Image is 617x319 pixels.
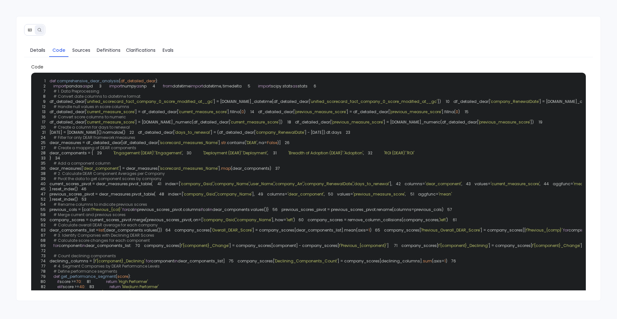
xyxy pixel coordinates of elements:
span: ] [387,243,389,248]
span: 32 [364,150,376,156]
span: {component} [534,243,561,248]
span: # Define performance segments [53,269,117,274]
span: 76 [447,259,460,264]
span: (dear_components.values()) [104,227,162,233]
span: ] = df_detailed_dear[ [346,109,390,114]
span: 35 [37,161,49,166]
span: 'company_Name' [217,191,252,197]
span: 74 [37,259,49,264]
span: ].fillna( [227,109,241,114]
span: ]. [218,166,221,171]
span: Code [31,64,586,70]
span: import [109,83,122,89]
span: : [242,150,243,156]
span: 55 [37,207,49,212]
span: 'days_to_renewal' [353,181,389,187]
span: 22 [125,130,138,135]
span: 'company_RenewalDate' [304,181,353,187]
span: ) [244,109,246,114]
span: 75 [225,259,237,264]
span: 'dear_component' [288,191,324,197]
span: 'previous_measure_score' [332,119,383,125]
span: 'company_Gsid' [203,217,236,223]
span: 70 [131,243,144,248]
span: 39 [37,176,49,181]
span: _Declining' [123,258,145,264]
span: # 4. Segment Companies by DEAR Performance Levels [53,263,160,269]
span: 69 [37,243,49,248]
span: ] = [DOMAIN_NAME]_numeric(df_detailed_dear[ [135,119,230,125]
span: 'company_RenewalDate' [255,130,305,135]
span: # Create a mapping of DEAR components [53,145,136,150]
span: : [343,150,344,156]
span: pandas [66,83,82,89]
span: datetime, timedelta [203,83,242,89]
span: 23 [342,130,354,135]
span: previous_cols = {col: [49,207,91,212]
span: col [128,207,134,212]
span: 'DEAR' [246,140,257,145]
span: import [258,83,271,89]
span: 'Engagement' [155,150,182,156]
span: # Calculate score changes for each component [53,238,150,243]
span: for [122,207,128,212]
span: 9 [37,99,49,104]
span: in [174,258,178,264]
span: ] = company_scores[dear_components_list].mean(axis= [252,227,369,233]
span: company_scores[ [401,243,438,248]
span: Clarifications [126,47,156,54]
span: 'Adoption' [344,150,363,156]
span: company_scores[ [237,258,274,264]
span: df_detailed_dear[ [295,119,332,125]
span: columns= [267,191,288,197]
span: 31 [268,150,281,156]
span: f'Previous_ [526,227,546,233]
span: 30 [183,150,195,156]
span: index=[ [165,181,180,187]
span: # Filter for only DEAR framework measures [53,135,135,140]
span: ] = company_scores[component] - company_scores[ [229,243,339,248]
span: component [151,258,174,264]
span: ] = [DOMAIN_NAME]_numeric(df_detailed_dear[ [383,119,478,125]
span: 19 [534,120,546,125]
span: df_detailed_dear[ [453,99,490,104]
span: 71 [389,243,401,248]
span: , [540,181,540,187]
span: ) [446,258,447,264]
span: 1 [369,227,370,233]
span: # Count declining components [53,253,116,259]
span: 'mean' [573,181,586,187]
span: for [146,258,151,264]
span: ] = df_detailed_dear[ [135,109,178,114]
span: 'current_measure_score' [230,119,279,125]
span: 43 [462,181,475,187]
span: 33 [37,156,49,161]
span: _Declining' [467,243,488,248]
span: df_detailed_dear[ [49,99,86,104]
span: 40 [37,181,49,187]
span: 0 [241,109,244,114]
span: 'previous_measure_score' [353,191,405,197]
span: 38 [37,171,49,176]
span: ]) [279,119,282,125]
span: for [53,243,58,248]
span: 42 [392,181,405,187]
span: 'Deployment' [243,150,267,156]
span: comprehensive_dear_analysis [57,78,119,84]
span: component [58,243,82,248]
span: 'Engagement (DEAR)' [113,150,154,156]
span: : [154,150,155,156]
span: ] < [580,243,586,248]
span: dear_components_list = [49,227,99,233]
span: , [182,150,183,156]
span: 67 [37,233,49,238]
span: str [221,140,226,145]
span: ] = company_scores[[ [480,227,526,233]
span: 52 [37,197,49,202]
span: 8 [37,94,49,99]
span: 45 [37,187,49,192]
span: f' [532,243,534,248]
